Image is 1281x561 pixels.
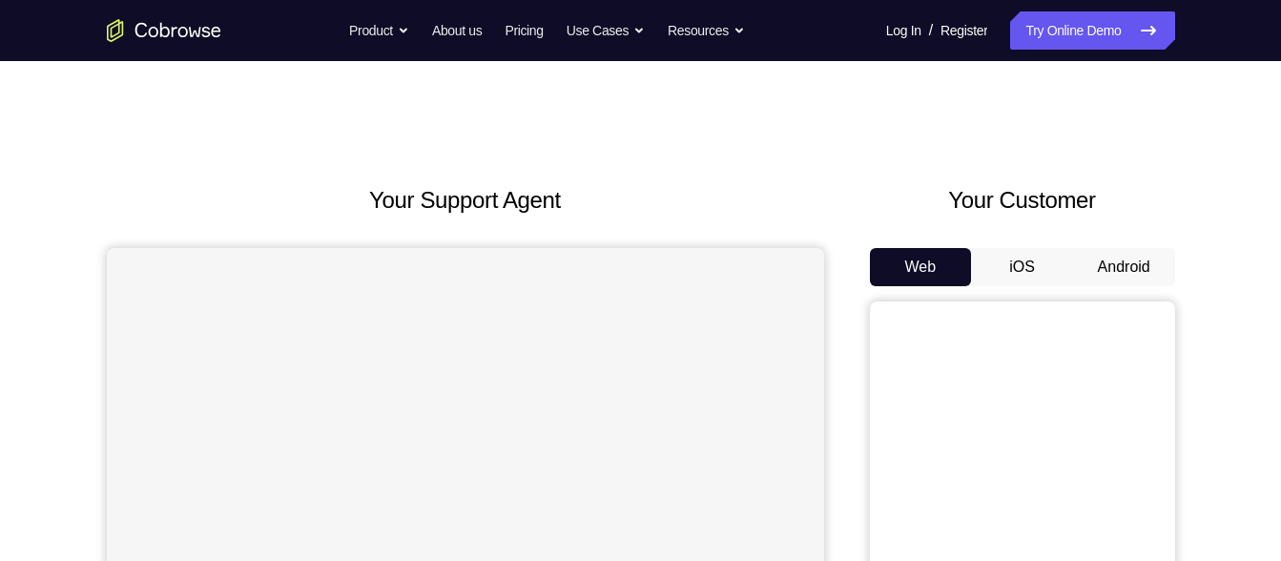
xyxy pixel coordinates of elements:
[929,19,933,42] span: /
[940,11,987,50] a: Register
[567,11,645,50] button: Use Cases
[107,19,221,42] a: Go to the home page
[505,11,543,50] a: Pricing
[349,11,409,50] button: Product
[1073,248,1175,286] button: Android
[107,183,824,218] h2: Your Support Agent
[886,11,921,50] a: Log In
[971,248,1073,286] button: iOS
[432,11,482,50] a: About us
[870,248,972,286] button: Web
[870,183,1175,218] h2: Your Customer
[1010,11,1174,50] a: Try Online Demo
[668,11,745,50] button: Resources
